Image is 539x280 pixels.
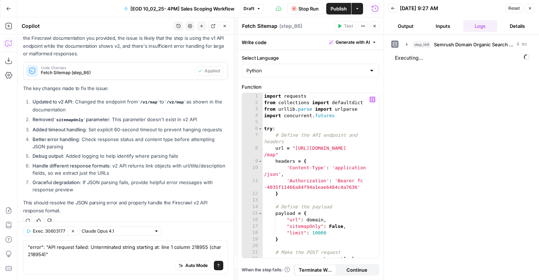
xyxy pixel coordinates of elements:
[517,41,527,48] span: 0 ms
[298,5,319,12] span: Stop Run
[204,68,220,74] span: Applied
[242,204,263,210] div: 14
[23,85,228,92] p: The key changes made to fix the issue:
[500,20,535,32] button: Details
[242,223,263,230] div: 17
[242,113,263,119] div: 4
[33,116,109,122] strong: Removed parameter
[28,243,223,258] textarea: "error": "API request failed: Unterminated string starting at: line 1 column 218955 (char 218954)"
[505,4,523,13] button: Reset
[299,266,332,273] span: Terminate Workflow
[242,249,263,256] div: 21
[23,199,228,214] p: This should resolve the JSON parsing error and properly handle the Firecrawl v2 API response format.
[334,21,356,31] button: Test
[31,116,228,124] li: : This parameter doesn't exist in v2 API
[31,98,228,113] li: : Changed the endpoint from to as shown in the documentation
[326,3,351,14] button: Publish
[242,217,263,223] div: 16
[54,118,86,122] code: sitemapOnly
[242,99,263,106] div: 2
[31,152,228,160] li: : Added logging to help identify where parsing fails
[33,136,79,142] strong: Better error handling
[33,99,72,105] strong: Updated to v2 API
[463,20,497,32] button: Logs
[344,23,353,29] span: Test
[242,256,263,269] div: 22
[287,3,323,14] button: Stop Run
[31,126,228,133] li: : Set explicit 60-second timeout to prevent hanging requests
[413,41,431,48] span: step_146
[242,230,263,236] div: 18
[164,100,186,105] code: /v2/map
[33,228,65,234] span: Exec. 30603177
[393,52,532,64] span: Executing...
[434,41,514,48] span: Semrush Domain Organic Search Pages
[331,5,347,12] span: Publish
[237,35,384,50] div: Write code
[242,210,263,217] div: 15
[242,132,263,145] div: 7
[508,5,520,12] span: Reset
[31,179,228,193] li: : If JSON parsing fails, provide helpful error messages with response preview
[426,20,460,32] button: Inputs
[33,153,63,159] strong: Debug output
[82,228,151,235] input: Claude Opus 4.1
[22,22,172,30] div: Copilot
[346,266,367,273] span: Continue
[242,145,263,158] div: 8
[240,4,264,13] button: Draft
[243,5,254,12] span: Draft
[31,162,228,177] li: : v2 API returns link objects with url/title/description fields, so we extract just the URLs
[242,165,263,178] div: 10
[138,100,160,105] code: /v1/map
[33,179,80,185] strong: Graceful degradation
[242,54,379,61] label: Select Language
[242,178,263,191] div: 11
[258,126,262,132] span: Toggle code folding, rows 6 through 117
[242,93,263,99] div: 1
[185,262,208,269] span: Auto Mode
[120,3,239,14] button: [EOD 10_02_25- 4PM] Sales Scoping Workflow
[23,27,228,58] p: The step is failing with a JSON parsing error. Looking at the error message and the Firecrawl doc...
[33,127,86,132] strong: Added timeout handling
[326,38,379,47] button: Generate with AI
[258,210,262,217] span: Toggle code folding, rows 15 through 19
[242,106,263,113] div: 3
[242,197,263,204] div: 13
[176,261,211,270] button: Auto Mode
[242,119,263,126] div: 5
[336,39,370,46] span: Generate with AI
[41,66,192,69] span: Code Changes
[242,83,379,90] label: Function
[242,126,263,132] div: 6
[195,66,223,76] button: Applied
[402,39,531,50] button: 0 ms
[242,267,290,273] a: When the step fails:
[246,67,366,74] input: Python
[336,264,378,276] button: Continue
[23,226,68,236] button: Exec. 30603177
[242,191,263,197] div: 12
[279,22,302,30] span: ( step_86 )
[31,136,228,150] li: : Check response status and content type before attempting JSON parsing
[242,22,277,30] textarea: Fetch Sitemap
[388,20,423,32] button: Output
[33,163,109,169] strong: Handle different response formats
[130,5,234,12] span: [EOD 10_02_25- 4PM] Sales Scoping Workflow
[242,243,263,249] div: 20
[242,236,263,243] div: 19
[242,158,263,165] div: 9
[258,158,262,165] span: Toggle code folding, rows 9 through 12
[41,69,192,76] span: Fetch Sitemap (step_86)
